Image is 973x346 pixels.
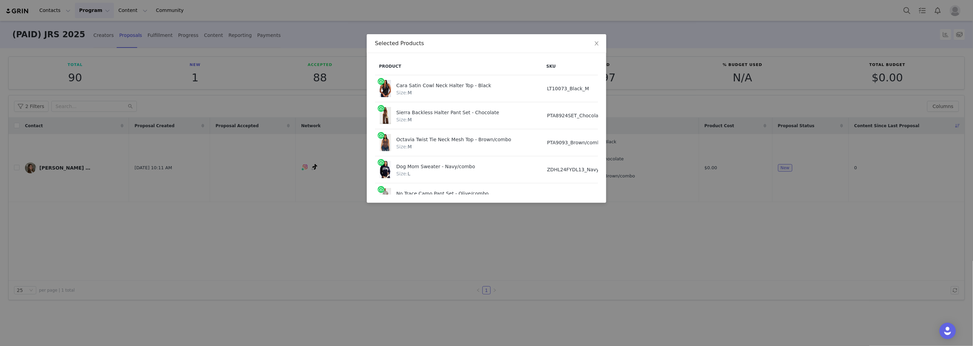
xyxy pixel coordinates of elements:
[542,129,629,156] td: PTA9093_Brown/combo_M
[396,144,407,149] span: Size:
[380,161,391,178] img: 09-02-25_S11_32_ZDHL24FYDL13_Navycombo_ZSR_AE_PC_15-43-35_69829_PXF.jpg
[542,58,629,75] th: SKU
[587,34,606,53] button: Close
[396,117,412,122] span: M
[375,58,542,75] th: Product
[396,171,410,176] span: L
[542,183,629,210] td: T6108P6108POL_Olive/combo_L
[396,171,407,176] span: Size:
[542,102,629,129] td: PTA8924SET_Chocolate_M
[396,80,523,89] div: Cara Satin Cowl Neck Halter Top - Black
[396,144,412,149] span: M
[542,75,629,102] td: LT10073_Black_M
[396,117,407,122] span: Size:
[396,134,523,143] div: Octavia Twist Tie Neck Mesh Top - Brown/combo
[396,90,412,95] span: M
[380,80,391,97] img: 09-09-25_S9_11_LT10073_Black_ZSR_RA_SS_09-44-03_8494_PXF_CM.jpg
[542,156,629,183] td: ZDHL24FYDL13_Navy/combo_L
[380,107,391,124] img: 06-04-25_S3_32_PTA8924SET_Chocolate_TK_IM_11-17-36_0610_BH.jpg
[396,90,407,95] span: Size:
[396,161,523,170] div: Dog Mom Sweater - Navy/combo
[396,107,523,116] div: Sierra Backless Halter Pant Set - Chocolate
[594,41,599,46] i: icon: close
[380,134,391,151] img: 08-27-25_S1_33_PTA9093_Browncombo_ZSR_HY_AC_13-42-18_0559_PXF.jpg
[375,40,598,47] div: Selected Products
[939,323,956,339] div: Open Intercom Messenger
[380,188,391,205] img: 08-01-25_S6_50_T6108P6108POL_Olivecombo_RA_JS_14-25-34_128159_PXF.jpg
[396,188,523,197] div: No Trace Camo Pant Set - Olive/combo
